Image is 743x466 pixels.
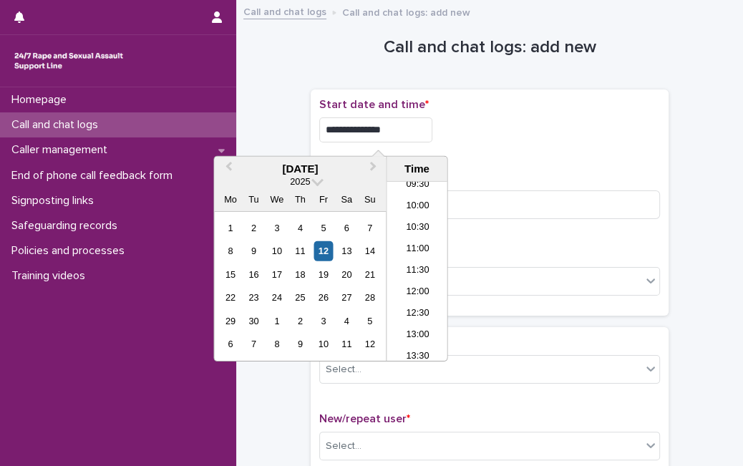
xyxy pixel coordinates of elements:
div: We [267,190,286,209]
div: Choose Sunday, 12 October 2025 [360,334,379,354]
div: Choose Saturday, 11 October 2025 [337,334,356,354]
span: New/repeat user [319,413,410,424]
div: Choose Saturday, 6 September 2025 [337,218,356,238]
div: Choose Tuesday, 16 September 2025 [244,265,263,284]
div: Choose Friday, 12 September 2025 [314,241,333,261]
div: Choose Wednesday, 24 September 2025 [267,288,286,307]
p: End of phone call feedback form [6,169,184,183]
p: Signposting links [6,194,105,208]
p: Training videos [6,269,97,283]
div: Mo [220,190,240,209]
div: Choose Saturday, 20 September 2025 [337,265,356,284]
div: Choose Thursday, 9 October 2025 [291,334,310,354]
div: month 2025-09 [219,216,382,356]
div: Choose Monday, 1 September 2025 [220,218,240,238]
div: Choose Saturday, 13 September 2025 [337,241,356,261]
div: Choose Tuesday, 30 September 2025 [244,311,263,331]
span: 2025 [290,176,310,187]
li: 10:00 [387,196,447,218]
div: Choose Thursday, 18 September 2025 [291,265,310,284]
div: Choose Tuesday, 7 October 2025 [244,334,263,354]
div: Choose Friday, 5 September 2025 [314,218,333,238]
div: Choose Thursday, 4 September 2025 [291,218,310,238]
div: Fr [314,190,333,209]
div: Choose Friday, 19 September 2025 [314,265,333,284]
div: Choose Friday, 3 October 2025 [314,311,333,331]
div: Choose Sunday, 14 September 2025 [360,241,379,261]
div: Select... [326,362,361,377]
li: 09:30 [387,175,447,196]
div: Choose Sunday, 21 September 2025 [360,265,379,284]
div: Su [360,190,379,209]
li: 13:00 [387,325,447,346]
div: Choose Monday, 6 October 2025 [220,334,240,354]
div: [DATE] [214,162,386,175]
div: Choose Tuesday, 2 September 2025 [244,218,263,238]
h1: Call and chat logs: add new [311,37,669,58]
div: Tu [244,190,263,209]
li: 10:30 [387,218,447,239]
div: Sa [337,190,356,209]
li: 13:30 [387,346,447,368]
div: Select... [326,439,361,454]
p: Safeguarding records [6,219,129,233]
div: Choose Friday, 10 October 2025 [314,334,333,354]
div: Choose Wednesday, 17 September 2025 [267,265,286,284]
li: 11:00 [387,239,447,261]
img: rhQMoQhaT3yELyF149Cw [11,47,126,75]
div: Choose Thursday, 2 October 2025 [291,311,310,331]
div: Choose Monday, 29 September 2025 [220,311,240,331]
div: Choose Thursday, 11 September 2025 [291,241,310,261]
div: Choose Sunday, 28 September 2025 [360,288,379,307]
div: Choose Thursday, 25 September 2025 [291,288,310,307]
div: Choose Monday, 8 September 2025 [220,241,240,261]
div: Choose Tuesday, 23 September 2025 [244,288,263,307]
div: Choose Wednesday, 1 October 2025 [267,311,286,331]
div: Choose Saturday, 4 October 2025 [337,311,356,331]
div: Choose Monday, 15 September 2025 [220,265,240,284]
div: Choose Wednesday, 3 September 2025 [267,218,286,238]
span: Start date and time [319,99,429,110]
div: Choose Saturday, 27 September 2025 [337,288,356,307]
p: Call and chat logs [6,118,110,132]
button: Next Month [363,158,386,181]
li: 12:00 [387,282,447,304]
li: 12:30 [387,304,447,325]
p: Caller management [6,143,119,157]
p: Policies and processes [6,244,136,258]
li: 11:30 [387,261,447,282]
div: Choose Monday, 22 September 2025 [220,288,240,307]
div: Choose Wednesday, 10 September 2025 [267,241,286,261]
div: Choose Friday, 26 September 2025 [314,288,333,307]
p: Call and chat logs: add new [342,4,470,19]
div: Choose Sunday, 7 September 2025 [360,218,379,238]
div: Th [291,190,310,209]
p: Homepage [6,93,78,107]
div: Time [390,162,443,175]
a: Call and chat logs [243,3,326,19]
button: Previous Month [215,158,238,181]
div: Choose Sunday, 5 October 2025 [360,311,379,331]
div: Choose Tuesday, 9 September 2025 [244,241,263,261]
div: Choose Wednesday, 8 October 2025 [267,334,286,354]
